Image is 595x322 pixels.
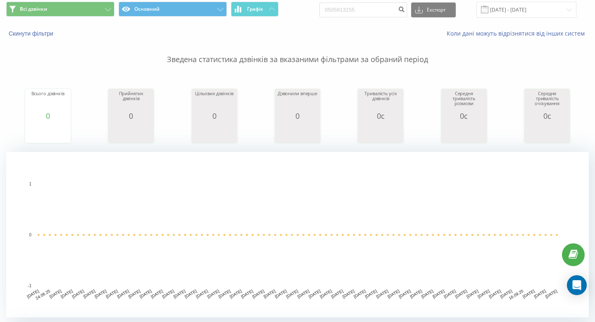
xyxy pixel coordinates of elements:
text: [DATE] [218,288,231,299]
text: [DATE] [83,288,96,299]
div: Всього дзвінків [27,91,69,112]
div: 0 [110,112,152,120]
button: Всі дзвінки [6,2,114,17]
text: [DATE] [240,288,254,299]
text: 0 [29,233,31,237]
text: [DATE] [94,288,107,299]
div: 0 [194,112,235,120]
text: [DATE] [263,288,276,299]
div: Прийнятих дзвінків [110,91,152,112]
text: 1 [29,182,31,186]
text: [DATE] [229,288,243,299]
button: Експорт [411,2,456,17]
div: Середня тривалість розмови [443,91,485,112]
svg: A chart. [27,120,69,145]
text: [DATE] [421,288,434,299]
text: [DATE] [455,288,468,299]
text: [DATE] [252,288,265,299]
text: [DATE] [274,288,288,299]
text: [DATE] [26,288,40,299]
div: Open Intercom Messenger [567,275,587,295]
div: 0 [277,112,318,120]
text: [DATE] [60,288,74,299]
text: 16.09.25 [508,288,524,300]
svg: A chart. [443,120,485,145]
div: 0с [360,112,401,120]
svg: A chart. [110,120,152,145]
text: [DATE] [319,288,333,299]
div: Тривалість усіх дзвінків [360,91,401,112]
span: Всі дзвінки [20,6,47,12]
text: [DATE] [162,288,175,299]
text: [DATE] [488,288,502,299]
div: Дзвонили вперше [277,91,318,112]
text: [DATE] [184,288,198,299]
text: 24.06.25 [35,288,51,300]
button: Графік [231,2,278,17]
svg: A chart. [277,120,318,145]
div: 0с [443,112,485,120]
svg: A chart. [360,120,401,145]
text: [DATE] [297,288,310,299]
text: [DATE] [139,288,152,299]
text: [DATE] [342,288,355,299]
span: Графік [247,6,263,12]
div: Середня тривалість очікування [526,91,568,112]
text: [DATE] [207,288,220,299]
text: [DATE] [432,288,445,299]
button: Скинути фільтри [6,30,57,37]
text: [DATE] [150,288,164,299]
text: [DATE] [500,288,513,299]
text: [DATE] [308,288,321,299]
input: Пошук за номером [319,2,407,17]
svg: A chart. [526,120,568,145]
text: [DATE] [387,288,400,299]
text: [DATE] [443,288,457,299]
text: [DATE] [545,288,558,299]
text: [DATE] [364,288,378,299]
text: [DATE] [376,288,389,299]
text: [DATE] [71,288,85,299]
text: [DATE] [173,288,186,299]
text: [DATE] [398,288,412,299]
div: Цільових дзвінків [194,91,235,112]
p: Зведена статистика дзвінків за вказаними фільтрами за обраний період [6,38,589,65]
button: Основний [119,2,227,17]
text: [DATE] [522,288,535,299]
text: -1 [28,284,31,288]
text: [DATE] [49,288,62,299]
svg: A chart. [194,120,235,145]
text: [DATE] [285,288,299,299]
text: [DATE] [466,288,479,299]
text: [DATE] [353,288,367,299]
text: [DATE] [477,288,490,299]
text: [DATE] [128,288,141,299]
svg: A chart. [6,152,589,317]
div: 0 [27,112,69,120]
text: [DATE] [116,288,130,299]
text: [DATE] [533,288,547,299]
div: 0с [526,112,568,120]
text: [DATE] [409,288,423,299]
text: [DATE] [195,288,209,299]
text: [DATE] [331,288,344,299]
a: Коли дані можуть відрізнятися вiд інших систем [447,29,589,37]
text: [DATE] [105,288,119,299]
